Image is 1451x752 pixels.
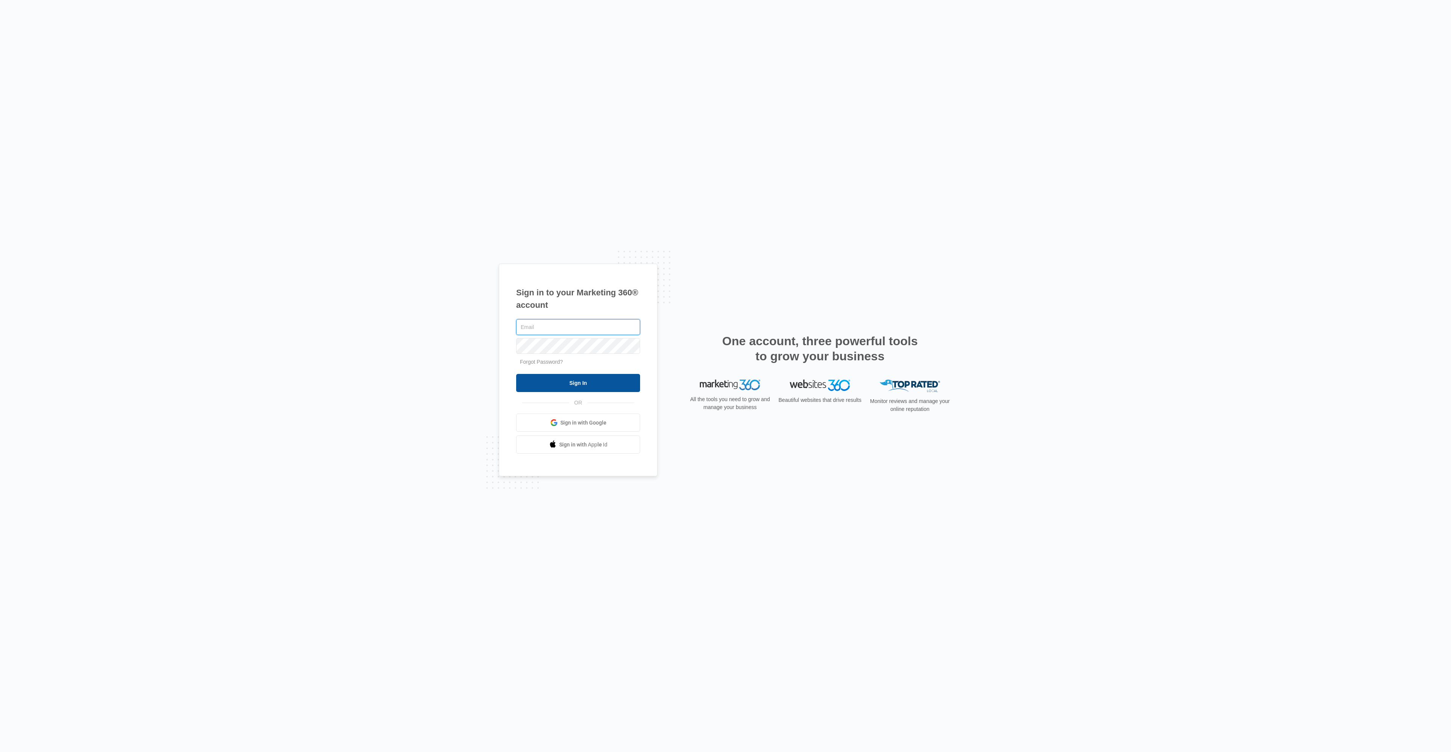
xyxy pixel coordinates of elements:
[790,380,850,391] img: Websites 360
[516,374,640,392] input: Sign In
[516,319,640,335] input: Email
[778,396,862,404] p: Beautiful websites that drive results
[520,359,563,365] a: Forgot Password?
[560,419,606,427] span: Sign in with Google
[516,435,640,454] a: Sign in with Apple Id
[700,380,760,390] img: Marketing 360
[569,399,588,407] span: OR
[880,380,940,392] img: Top Rated Local
[720,334,920,364] h2: One account, three powerful tools to grow your business
[516,414,640,432] a: Sign in with Google
[868,397,952,413] p: Monitor reviews and manage your online reputation
[559,441,608,449] span: Sign in with Apple Id
[516,286,640,311] h1: Sign in to your Marketing 360® account
[688,395,772,411] p: All the tools you need to grow and manage your business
